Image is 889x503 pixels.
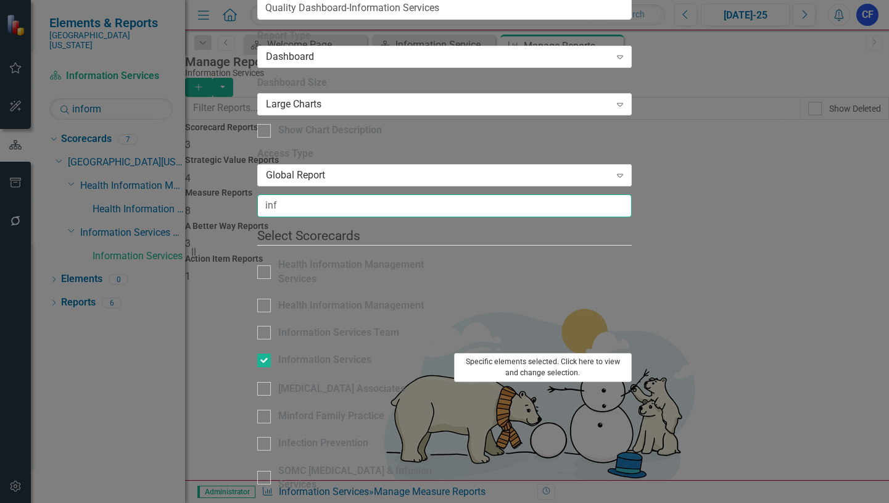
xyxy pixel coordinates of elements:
button: Specific elements selected. Click here to view and change selection. [454,353,632,382]
div: Minford Family Practice [278,409,384,423]
div: [MEDICAL_DATA] Associates [278,382,405,396]
div: Global Report [266,168,610,183]
label: Access Type [257,147,632,161]
div: Large Charts [266,98,610,112]
div: Information Services Team [278,326,399,340]
label: Report Type [257,29,632,43]
div: Show Chart Description [278,123,382,138]
div: Dashboard [266,50,610,64]
input: Filter Scorecards... [257,194,632,217]
div: SOMC [MEDICAL_DATA] & Infusion Services [278,464,436,493]
div: Information Services [278,353,371,367]
legend: Select Scorecards [257,227,632,246]
label: Dashboard Size [257,76,632,90]
div: Health Information Management Services [278,258,436,286]
div: Health Information Management [278,299,424,313]
div: Infection Prevention [278,436,368,451]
